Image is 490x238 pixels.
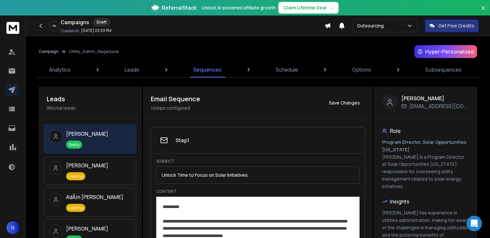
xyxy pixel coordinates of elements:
[66,130,108,138] h3: [PERSON_NAME]
[151,94,200,104] h2: Email Sequence
[176,136,189,144] h3: Step 1
[53,24,56,28] p: 0 %
[6,221,19,234] button: N
[348,62,375,77] a: Options
[189,62,226,77] a: Sequences
[162,172,354,178] p: Unlock Time to Focus on Solar Initiatives
[409,102,469,110] span: [EMAIL_ADDRESS][DOMAIN_NAME]
[121,62,143,77] a: Leads
[66,162,108,169] h3: [PERSON_NAME]
[382,139,466,153] span: Program Director, Solar Opportunities [US_STATE]
[202,5,276,11] p: Unlock AI-powered affiliate growth
[278,2,339,14] button: Claim Lifetime Deal→
[390,127,401,135] h4: Role
[193,66,222,74] p: Sequences
[324,96,365,109] button: Save Changes
[414,45,477,58] div: Hyper-Personalized
[69,49,119,54] p: Utility_Admin_Nagarjuna
[421,62,466,77] a: Subsequences
[61,28,80,34] p: Created At:
[46,105,134,111] div: 96 total leads
[49,66,71,74] p: Analytics
[276,66,298,74] p: Schedule
[272,62,302,77] a: Schedule
[66,141,82,149] span: Ready
[46,94,134,104] h2: Leads
[66,225,108,233] h3: [PERSON_NAME]
[156,159,360,164] label: Subject
[162,4,197,12] span: ReferralStack
[329,5,333,11] span: →
[466,216,482,231] div: Open Intercom Messenger
[45,62,74,77] a: Analytics
[425,66,462,74] p: Subsequences
[125,66,139,74] p: Leads
[479,4,487,19] button: Close banner
[425,19,479,32] button: Get Free Credits
[390,198,409,205] h4: Insights
[401,94,469,102] h3: [PERSON_NAME]
[81,28,111,33] p: [DATE] 03:53 PM
[39,49,59,54] button: Campaign
[66,193,123,201] h3: AdÃ¡n [PERSON_NAME]
[61,18,89,26] h1: Campaigns
[156,189,360,194] label: Content
[438,23,474,29] p: Get Free Credits
[66,204,85,212] span: Loading
[382,139,469,190] p: [PERSON_NAME] is a Program Director at Solar Opportunities [US_STATE], responsible for overseeing...
[352,66,371,74] p: Options
[93,18,110,26] div: Draft
[66,172,85,180] span: Loading
[151,105,200,111] p: 1 steps configured
[357,23,386,29] p: Outsourcing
